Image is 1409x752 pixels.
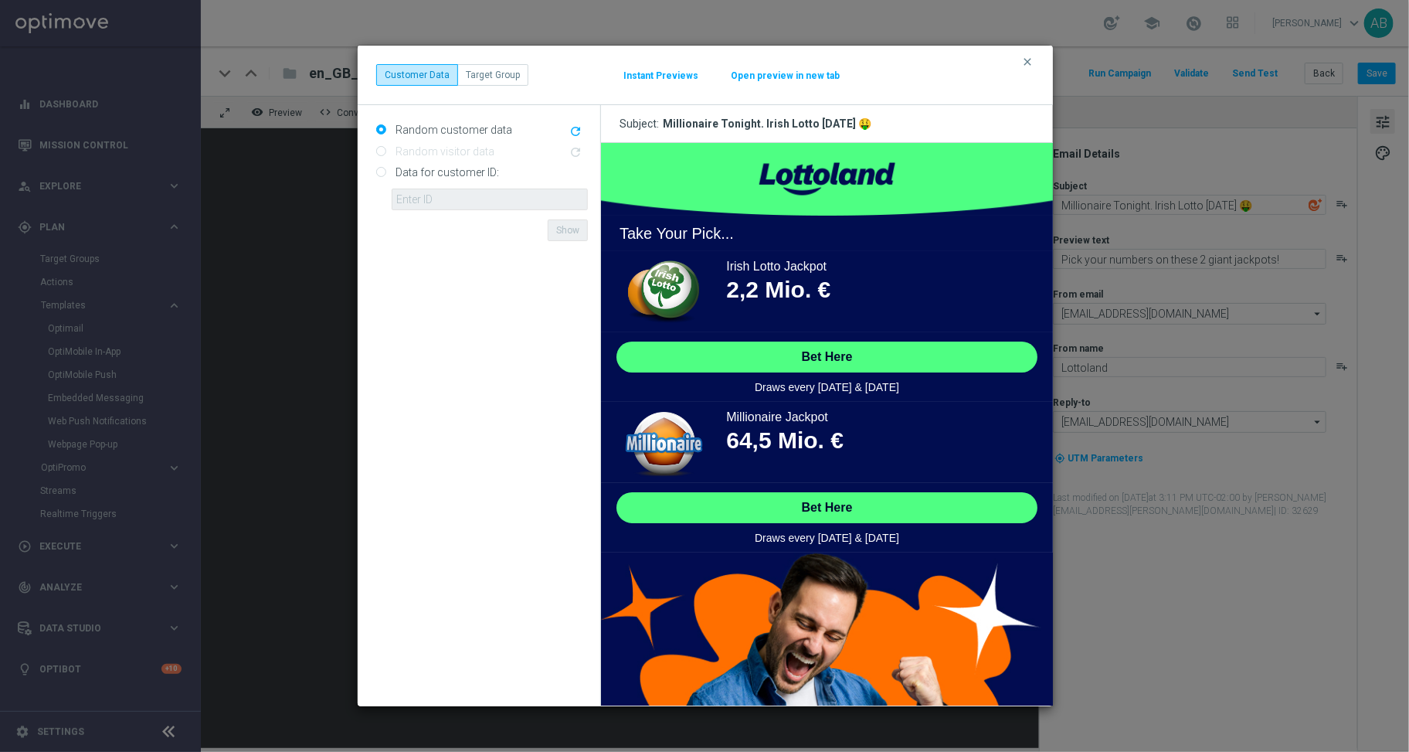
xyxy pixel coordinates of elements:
div: ... [376,64,528,86]
a: Bet Here [15,207,436,220]
p: 2,2 Mio. € [125,133,452,161]
label: Random customer data [392,123,512,137]
input: Enter ID [392,189,588,210]
div: Millionaire Tonight. Irish Lotto [DATE] 🤑 [663,117,871,131]
button: Instant Previews [623,70,699,82]
label: Random visitor data [392,145,494,158]
button: Customer Data [376,64,458,86]
label: Data for customer ID: [392,165,499,179]
a: Bet Here [15,358,436,371]
span: Millionaire Jackpot [125,267,227,281]
span: Irish Lotto Jackpot [125,117,226,130]
i: clear [1021,56,1034,68]
button: Open preview in new tab [730,70,840,82]
p: 64,5 Mio. € [125,284,452,311]
img: Millionaire [22,259,104,340]
button: refresh [567,123,588,141]
p: Take Your Pick... [19,79,433,102]
button: Target Group [457,64,528,86]
span: Bet Here [201,358,252,371]
button: Show [548,219,588,241]
i: refresh [569,124,582,138]
button: clear [1020,55,1038,69]
span: Subject: [620,117,663,131]
span: Bet Here [201,207,252,220]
